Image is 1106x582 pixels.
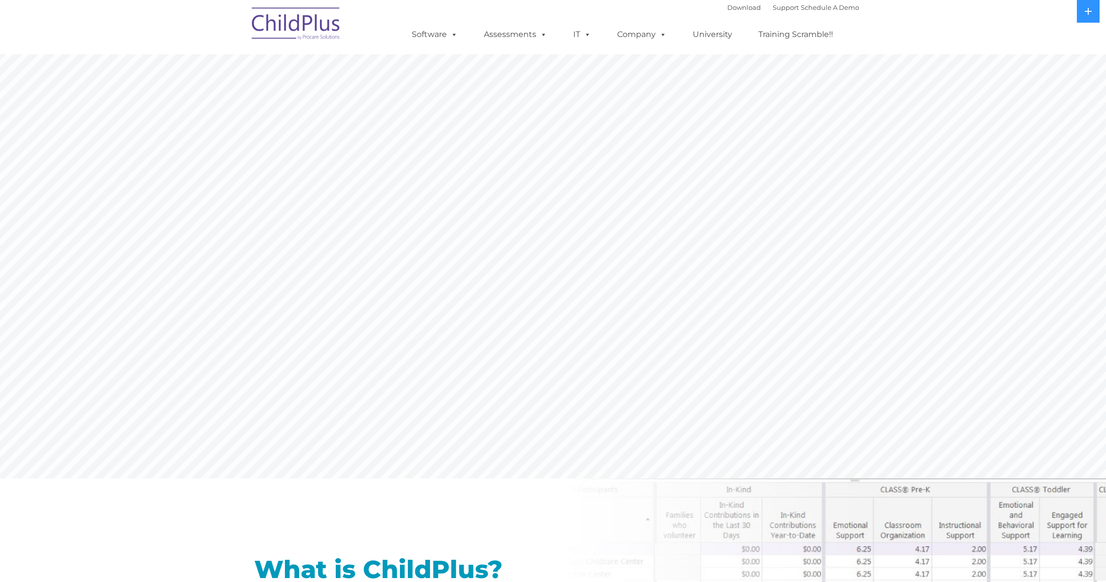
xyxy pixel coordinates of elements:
[727,3,859,11] font: |
[247,0,346,50] img: ChildPlus by Procare Solutions
[727,3,761,11] a: Download
[592,218,837,322] rs-layer: ChildPlus is an all-in-one software solution for Head Start, EHS, Migrant, State Pre-K, or other ...
[749,25,843,44] a: Training Scramble!!
[592,332,666,352] a: Get Started
[607,25,676,44] a: Company
[402,25,468,44] a: Software
[801,3,859,11] a: Schedule A Demo
[474,25,557,44] a: Assessments
[773,3,799,11] a: Support
[254,557,546,582] h1: What is ChildPlus?
[563,25,601,44] a: IT
[683,25,742,44] a: University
